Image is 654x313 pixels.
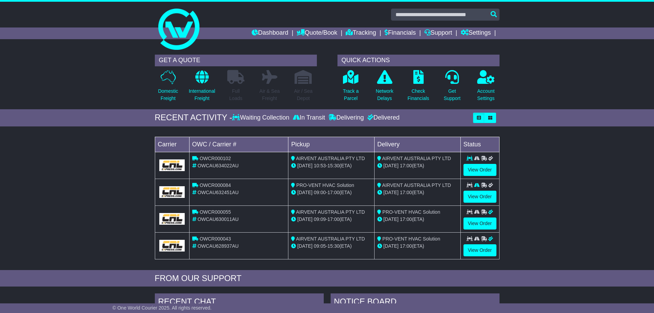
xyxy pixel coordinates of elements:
span: 17:00 [400,163,412,168]
p: Network Delays [376,88,393,102]
p: Domestic Freight [158,88,178,102]
img: GetCarrierServiceLogo [159,240,185,251]
span: © One World Courier 2025. All rights reserved. [113,305,212,311]
div: - (ETA) [291,216,371,223]
span: 17:00 [400,216,412,222]
span: 09:00 [314,190,326,195]
span: 10:53 [314,163,326,168]
a: View Order [463,244,496,256]
span: OWCR000055 [199,209,231,215]
img: GetCarrierServiceLogo [159,186,185,198]
a: Support [424,27,452,39]
div: (ETA) [377,216,458,223]
span: [DATE] [383,216,399,222]
span: OWCAU628937AU [197,243,239,249]
span: AIRVENT AUSTRALIA PTY LTD [296,209,365,215]
div: Delivered [366,114,400,122]
div: In Transit [291,114,327,122]
span: [DATE] [297,216,312,222]
p: Air / Sea Depot [294,88,313,102]
span: OWCR000102 [199,156,231,161]
div: (ETA) [377,189,458,196]
span: AIRVENT AUSTRALIA PTY LTD [382,156,451,161]
a: Financials [385,27,416,39]
td: Carrier [155,137,189,152]
div: (ETA) [377,162,458,169]
img: GetCarrierServiceLogo [159,213,185,225]
span: 17:00 [400,243,412,249]
td: Delivery [374,137,460,152]
a: View Order [463,164,496,176]
div: - (ETA) [291,162,371,169]
td: Status [460,137,499,152]
a: AccountSettings [477,70,495,106]
span: [DATE] [297,243,312,249]
span: 15:30 [328,163,340,168]
td: Pickup [288,137,375,152]
div: QUICK ACTIONS [337,55,500,66]
p: Air & Sea Freight [260,88,280,102]
a: InternationalFreight [188,70,216,106]
div: NOTICE BOARD [331,293,500,312]
a: Quote/Book [297,27,337,39]
a: View Order [463,191,496,203]
span: PRO-VENT HVAC Solution [382,209,440,215]
span: [DATE] [297,190,312,195]
a: Settings [461,27,491,39]
span: 17:00 [328,190,340,195]
span: OWCR000043 [199,236,231,242]
span: 09:09 [314,216,326,222]
span: 09:05 [314,243,326,249]
span: [DATE] [383,243,399,249]
p: International Freight [189,88,215,102]
span: [DATE] [297,163,312,168]
span: PRO-VENT HVAC Solution [296,182,354,188]
a: DomesticFreight [158,70,178,106]
a: NetworkDelays [375,70,393,106]
div: (ETA) [377,243,458,250]
a: Dashboard [252,27,288,39]
span: 17:00 [400,190,412,195]
span: [DATE] [383,190,399,195]
p: Get Support [444,88,460,102]
span: OWCAU630011AU [197,216,239,222]
a: GetSupport [443,70,461,106]
div: - (ETA) [291,189,371,196]
span: OWCAU634022AU [197,163,239,168]
div: - (ETA) [291,243,371,250]
span: OWCR000084 [199,182,231,188]
span: OWCAU632451AU [197,190,239,195]
a: Tracking [346,27,376,39]
p: Track a Parcel [343,88,359,102]
p: Account Settings [477,88,495,102]
p: Check Financials [408,88,429,102]
span: AIRVENT AUSTRALIA PTY LTD [382,182,451,188]
div: FROM OUR SUPPORT [155,273,500,283]
a: CheckFinancials [407,70,429,106]
td: OWC / Carrier # [189,137,288,152]
div: RECENT ACTIVITY - [155,113,232,123]
span: AIRVENT AUSTRALIA PTY LTD [296,236,365,242]
div: GET A QUOTE [155,55,317,66]
span: AIRVENT AUSTRALIA PTY LTD [296,156,365,161]
a: View Order [463,217,496,230]
img: GetCarrierServiceLogo [159,159,185,171]
span: 15:30 [328,243,340,249]
a: Track aParcel [343,70,359,106]
div: RECENT CHAT [155,293,324,312]
span: PRO-VENT HVAC Solution [382,236,440,242]
div: Waiting Collection [232,114,291,122]
span: [DATE] [383,163,399,168]
p: Full Loads [227,88,244,102]
span: 17:00 [328,216,340,222]
div: Delivering [327,114,366,122]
